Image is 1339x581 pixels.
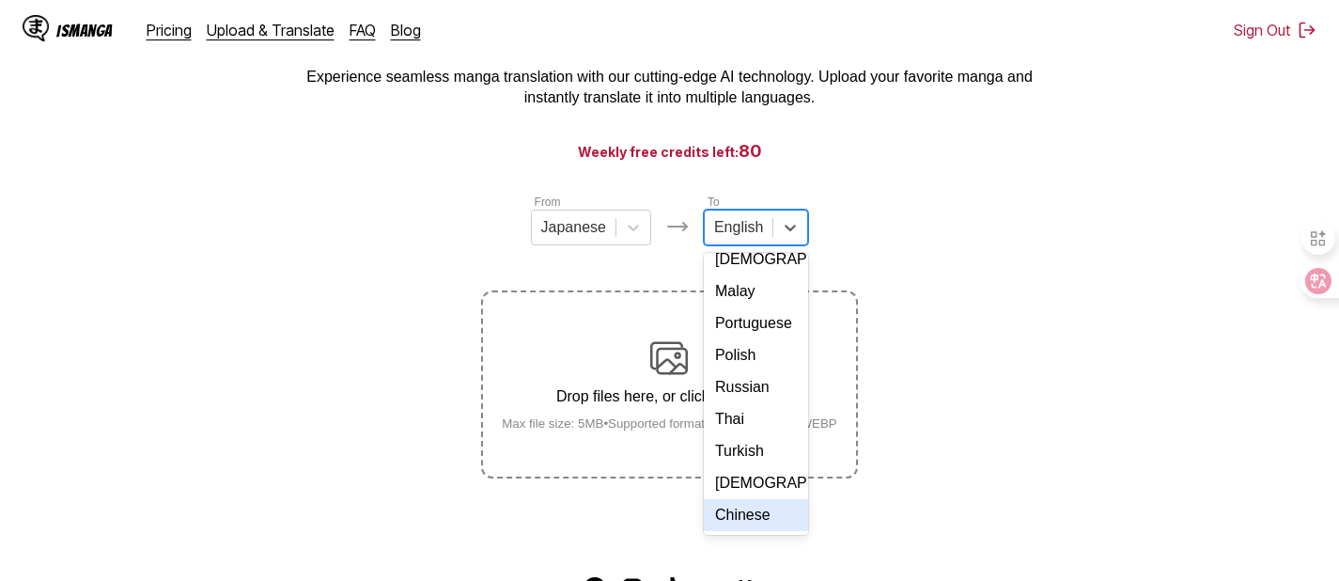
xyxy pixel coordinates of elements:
[56,22,113,39] div: IsManga
[1234,21,1316,39] button: Sign Out
[704,275,808,307] div: Malay
[294,67,1046,109] p: Experience seamless manga translation with our cutting-edge AI technology. Upload your favorite m...
[391,21,421,39] a: Blog
[1298,21,1316,39] img: Sign out
[704,403,808,435] div: Thai
[350,21,376,39] a: FAQ
[666,215,689,238] img: Languages icon
[704,467,808,499] div: [DEMOGRAPHIC_DATA]
[23,15,147,45] a: IsManga LogoIsManga
[487,388,852,405] p: Drop files here, or click to browse.
[147,21,192,39] a: Pricing
[207,21,335,39] a: Upload & Translate
[487,416,852,431] small: Max file size: 5MB • Supported formats: JP(E)G, PNG, WEBP
[704,339,808,371] div: Polish
[704,307,808,339] div: Portuguese
[704,371,808,403] div: Russian
[708,196,720,209] label: To
[45,139,1294,163] h3: Weekly free credits left:
[535,196,561,209] label: From
[704,435,808,467] div: Turkish
[704,499,808,531] div: Chinese
[23,15,49,41] img: IsManga Logo
[739,141,762,161] span: 80
[704,243,808,275] div: [DEMOGRAPHIC_DATA]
